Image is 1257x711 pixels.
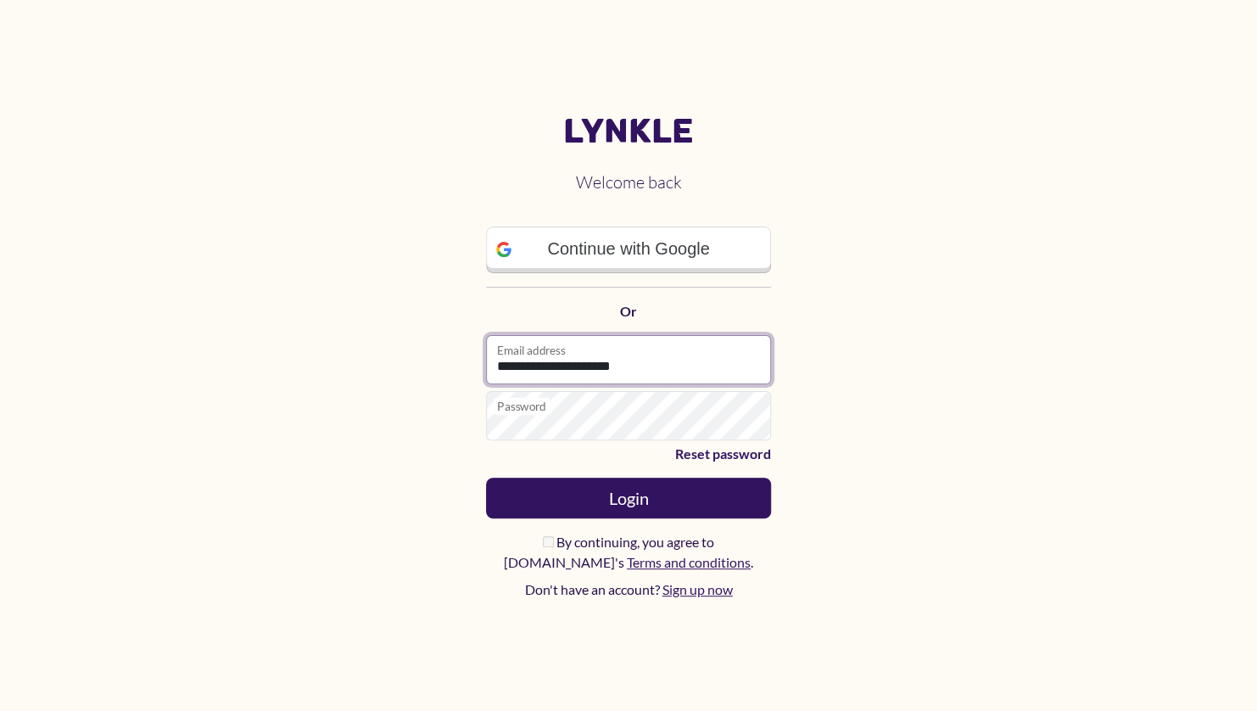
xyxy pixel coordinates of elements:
a: Continue with Google [486,227,771,272]
a: Terms and conditions [627,554,751,570]
p: Don't have an account? [486,579,771,600]
a: Lynkle [486,111,771,152]
label: By continuing, you agree to [DOMAIN_NAME]'s . [486,532,771,573]
a: Sign up now [662,581,733,597]
a: Reset password [486,444,771,464]
button: Login [486,478,771,518]
input: By continuing, you agree to [DOMAIN_NAME]'s Terms and conditions. [543,536,554,547]
strong: Or [620,303,637,319]
h2: Welcome back [486,159,771,206]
